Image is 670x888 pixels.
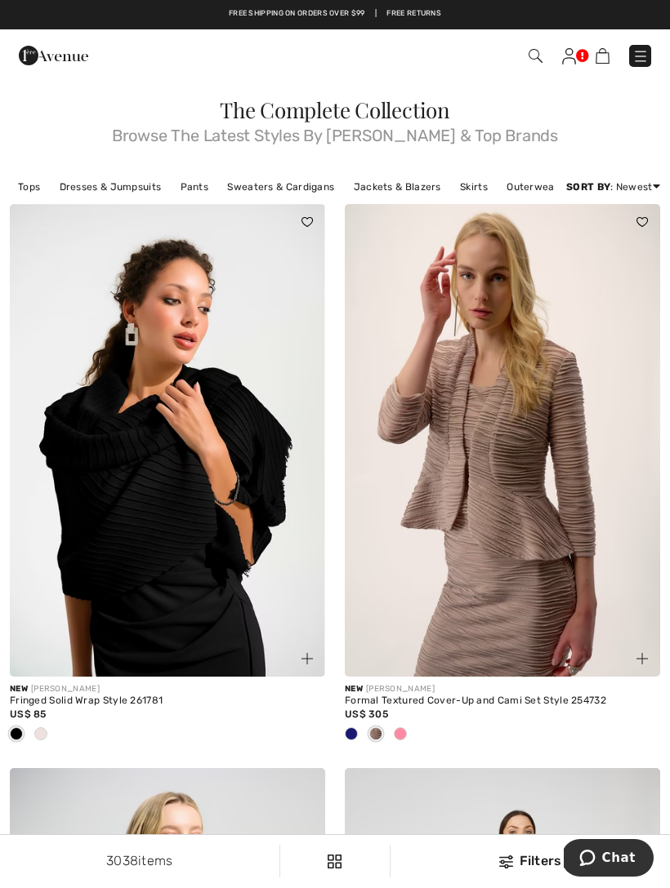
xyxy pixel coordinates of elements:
[564,839,654,880] iframe: Opens a widget where you can chat to one of our agents
[632,48,649,64] img: Menu
[219,176,342,198] a: Sweaters & Cardigans
[229,8,365,20] a: Free shipping on orders over $99
[10,204,325,677] img: Fringed Solid Wrap Style 261781. Black
[562,48,576,64] img: My Info
[345,204,660,677] img: Formal Textured Cover-Up and Cami Set Style 254732. Midnight Blue
[301,653,313,664] img: plus_v2.svg
[386,8,441,20] a: Free Returns
[10,121,660,144] span: Browse The Latest Styles By [PERSON_NAME] & Top Brands
[364,721,388,748] div: Sand
[10,695,325,707] div: Fringed Solid Wrap Style 261781
[375,8,377,20] span: |
[529,49,543,63] img: Search
[345,695,660,707] div: Formal Textured Cover-Up and Cami Set Style 254732
[452,176,496,198] a: Skirts
[345,684,363,694] span: New
[301,217,313,227] img: heart_black_full.svg
[596,48,610,64] img: Shopping Bag
[19,39,88,72] img: 1ère Avenue
[106,853,138,868] span: 3038
[346,176,449,198] a: Jackets & Blazers
[51,176,170,198] a: Dresses & Jumpsuits
[400,851,660,871] div: Filters
[10,176,48,198] a: Tops
[328,855,342,868] img: Filters
[636,653,648,664] img: plus_v2.svg
[499,855,513,868] img: Filters
[345,708,388,720] span: US$ 305
[339,721,364,748] div: Midnight Blue
[10,683,325,695] div: [PERSON_NAME]
[172,176,217,198] a: Pants
[4,721,29,748] div: Black
[29,721,53,748] div: Champagne 171
[498,176,567,198] a: Outerwear
[566,180,660,194] div: : Newest
[566,181,610,193] strong: Sort By
[388,721,413,748] div: Petal pink
[19,47,88,62] a: 1ère Avenue
[220,95,450,124] span: The Complete Collection
[10,708,47,720] span: US$ 85
[345,683,660,695] div: [PERSON_NAME]
[636,217,648,227] img: heart_black_full.svg
[10,684,28,694] span: New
